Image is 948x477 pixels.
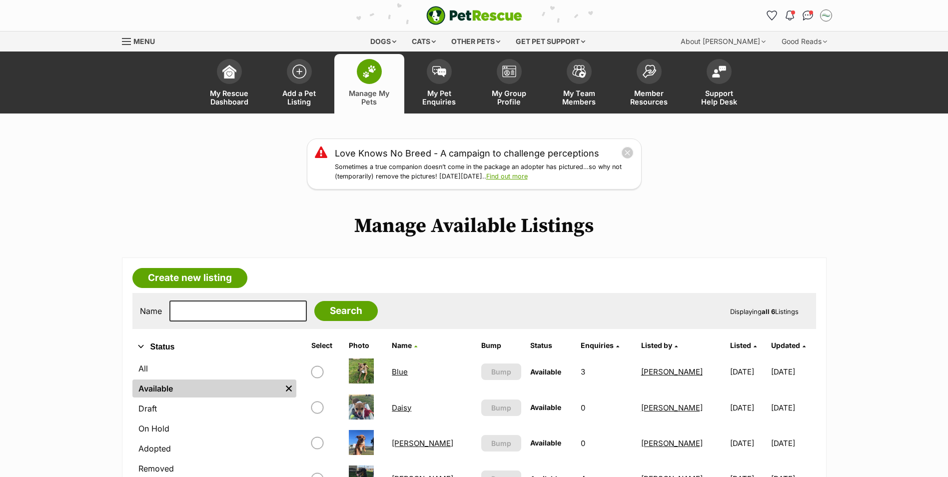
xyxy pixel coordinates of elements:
span: Listed by [641,341,672,349]
img: manage-my-pets-icon-02211641906a0b7f246fdf0571729dbe1e7629f14944591b6c1af311fb30b64b.svg [362,65,376,78]
div: About [PERSON_NAME] [674,31,773,51]
img: member-resources-icon-8e73f808a243e03378d46382f2149f9095a855e16c252ad45f914b54edf8863c.svg [642,64,656,78]
a: [PERSON_NAME] [641,367,703,376]
span: Available [530,367,561,376]
span: Manage My Pets [347,89,392,106]
img: Adam Skelly profile pic [821,10,831,20]
button: Status [132,340,296,353]
span: My Pet Enquiries [417,89,462,106]
span: Available [530,438,561,447]
input: Search [314,301,378,321]
div: Good Reads [775,31,834,51]
ul: Account quick links [764,7,834,23]
button: Bump [481,435,522,451]
span: Displaying Listings [730,307,799,315]
button: close [621,146,634,159]
img: notifications-46538b983faf8c2785f20acdc204bb7945ddae34d4c08c2a6579f10ce5e182be.svg [786,10,794,20]
a: Remove filter [281,379,296,397]
img: group-profile-icon-3fa3cf56718a62981997c0bc7e787c4b2cf8bcc04b72c1350f741eb67cf2f40e.svg [502,65,516,77]
a: Support Help Desk [684,54,754,113]
a: Add a Pet Listing [264,54,334,113]
img: dashboard-icon-eb2f2d2d3e046f16d808141f083e7271f6b2e854fb5c12c21221c1fb7104beca.svg [222,64,236,78]
span: Updated [771,341,800,349]
span: Listed [730,341,751,349]
span: Name [392,341,412,349]
p: Sometimes a true companion doesn’t come in the package an adopter has pictured…so why not (tempor... [335,162,634,181]
span: My Rescue Dashboard [207,89,252,106]
span: translation missing: en.admin.listings.index.attributes.enquiries [581,341,614,349]
span: Bump [491,402,511,413]
a: Daisy [392,403,411,412]
a: [PERSON_NAME] [641,438,703,448]
a: Listed by [641,341,678,349]
th: Status [526,337,576,353]
a: Create new listing [132,268,247,288]
span: Bump [491,438,511,448]
button: Notifications [782,7,798,23]
td: 0 [577,426,636,460]
a: My Team Members [544,54,614,113]
strong: all 6 [762,307,775,315]
button: Bump [481,399,522,416]
a: Member Resources [614,54,684,113]
a: Adopted [132,439,296,457]
td: [DATE] [726,426,770,460]
span: Bump [491,366,511,377]
a: Find out more [486,172,528,180]
a: Blue [392,367,408,376]
td: 3 [577,354,636,389]
span: My Team Members [557,89,602,106]
div: Cats [405,31,443,51]
div: Dogs [363,31,403,51]
td: [DATE] [771,354,815,389]
label: Name [140,306,162,315]
img: chat-41dd97257d64d25036548639549fe6c8038ab92f7586957e7f3b1b290dea8141.svg [803,10,813,20]
span: Available [530,403,561,411]
td: [DATE] [771,390,815,425]
a: Love Knows No Breed - A campaign to challenge perceptions [335,146,599,160]
th: Photo [345,337,387,353]
a: [PERSON_NAME] [392,438,453,448]
span: Add a Pet Listing [277,89,322,106]
a: Updated [771,341,806,349]
a: [PERSON_NAME] [641,403,703,412]
a: Name [392,341,417,349]
a: My Group Profile [474,54,544,113]
a: PetRescue [426,6,522,25]
td: [DATE] [771,426,815,460]
th: Select [307,337,344,353]
button: My account [818,7,834,23]
img: pet-enquiries-icon-7e3ad2cf08bfb03b45e93fb7055b45f3efa6380592205ae92323e6603595dc1f.svg [432,66,446,77]
div: Get pet support [509,31,592,51]
span: My Group Profile [487,89,532,106]
span: Member Resources [627,89,672,106]
a: Favourites [764,7,780,23]
img: help-desk-icon-fdf02630f3aa405de69fd3d07c3f3aa587a6932b1a1747fa1d2bba05be0121f9.svg [712,65,726,77]
img: logo-e224e6f780fb5917bec1dbf3a21bbac754714ae5b6737aabdf751b685950b380.svg [426,6,522,25]
a: Menu [122,31,162,49]
a: Available [132,379,281,397]
a: Conversations [800,7,816,23]
div: Other pets [444,31,507,51]
td: 0 [577,390,636,425]
span: Menu [133,37,155,45]
a: All [132,359,296,377]
img: team-members-icon-5396bd8760b3fe7c0b43da4ab00e1e3bb1a5d9ba89233759b79545d2d3fc5d0d.svg [572,65,586,78]
button: Bump [481,363,522,380]
td: [DATE] [726,354,770,389]
a: My Pet Enquiries [404,54,474,113]
a: On Hold [132,419,296,437]
a: Enquiries [581,341,619,349]
a: Manage My Pets [334,54,404,113]
span: Support Help Desk [697,89,742,106]
a: Draft [132,399,296,417]
a: Listed [730,341,757,349]
th: Bump [477,337,526,353]
a: My Rescue Dashboard [194,54,264,113]
img: add-pet-listing-icon-0afa8454b4691262ce3f59096e99ab1cd57d4a30225e0717b998d2c9b9846f56.svg [292,64,306,78]
td: [DATE] [726,390,770,425]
